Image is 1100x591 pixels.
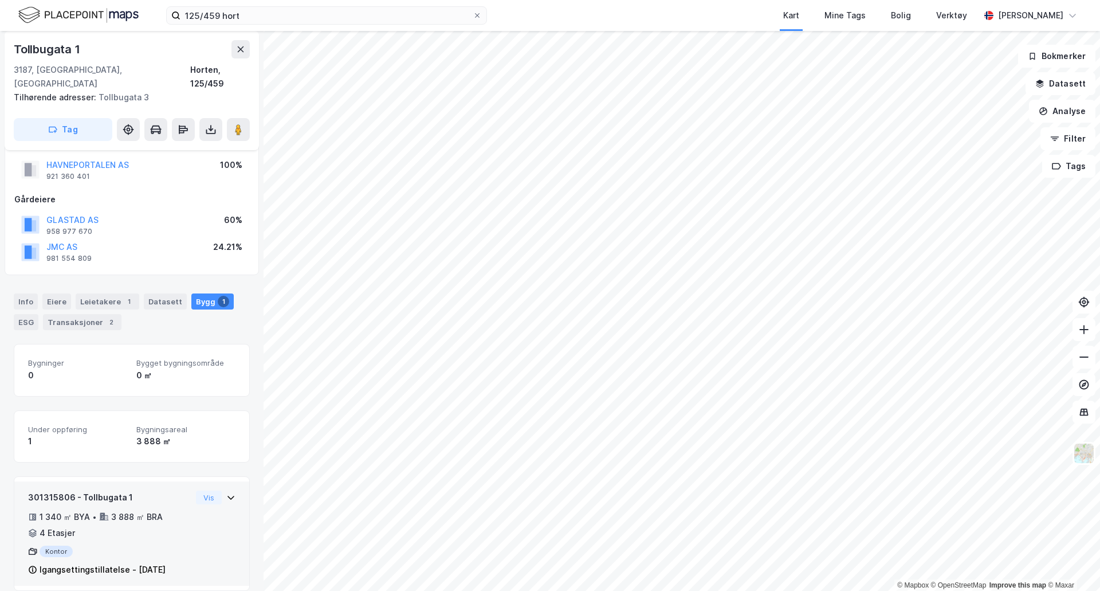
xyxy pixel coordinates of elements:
[18,5,139,25] img: logo.f888ab2527a4732fd821a326f86c7f29.svg
[191,293,234,310] div: Bygg
[40,526,75,540] div: 4 Etasjer
[218,296,229,307] div: 1
[14,40,82,58] div: Tollbugata 1
[136,435,235,448] div: 3 888 ㎡
[105,316,117,328] div: 2
[136,425,235,435] span: Bygningsareal
[28,369,127,382] div: 0
[136,369,235,382] div: 0 ㎡
[196,491,222,504] button: Vis
[46,172,90,181] div: 921 360 401
[1073,443,1095,464] img: Z
[14,118,112,141] button: Tag
[14,293,38,310] div: Info
[1043,536,1100,591] iframe: Chat Widget
[14,91,241,104] div: Tollbugata 3
[144,293,187,310] div: Datasett
[28,425,127,435] span: Under oppføring
[1043,536,1100,591] div: Kontrollprogram for chat
[28,358,127,368] span: Bygninger
[14,63,190,91] div: 3187, [GEOGRAPHIC_DATA], [GEOGRAPHIC_DATA]
[14,314,38,330] div: ESG
[14,92,99,102] span: Tilhørende adresser:
[783,9,799,22] div: Kart
[224,213,242,227] div: 60%
[40,563,166,577] div: Igangsettingstillatelse - [DATE]
[92,512,97,522] div: •
[891,9,911,22] div: Bolig
[989,581,1046,589] a: Improve this map
[1029,100,1095,123] button: Analyse
[40,510,90,524] div: 1 340 ㎡ BYA
[931,581,987,589] a: OpenStreetMap
[123,296,135,307] div: 1
[220,158,242,172] div: 100%
[28,435,127,448] div: 1
[1042,155,1095,178] button: Tags
[111,510,163,524] div: 3 888 ㎡ BRA
[936,9,967,22] div: Verktøy
[180,7,473,24] input: Søk på adresse, matrikkel, gårdeiere, leietakere eller personer
[76,293,139,310] div: Leietakere
[28,491,191,504] div: 301315806 - Tollbugata 1
[42,293,71,310] div: Eiere
[14,193,249,206] div: Gårdeiere
[824,9,866,22] div: Mine Tags
[46,227,92,236] div: 958 977 670
[1026,72,1095,95] button: Datasett
[1040,127,1095,150] button: Filter
[46,254,92,263] div: 981 554 809
[998,9,1063,22] div: [PERSON_NAME]
[190,63,250,91] div: Horten, 125/459
[43,314,121,330] div: Transaksjoner
[897,581,929,589] a: Mapbox
[213,240,242,254] div: 24.21%
[1018,45,1095,68] button: Bokmerker
[136,358,235,368] span: Bygget bygningsområde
